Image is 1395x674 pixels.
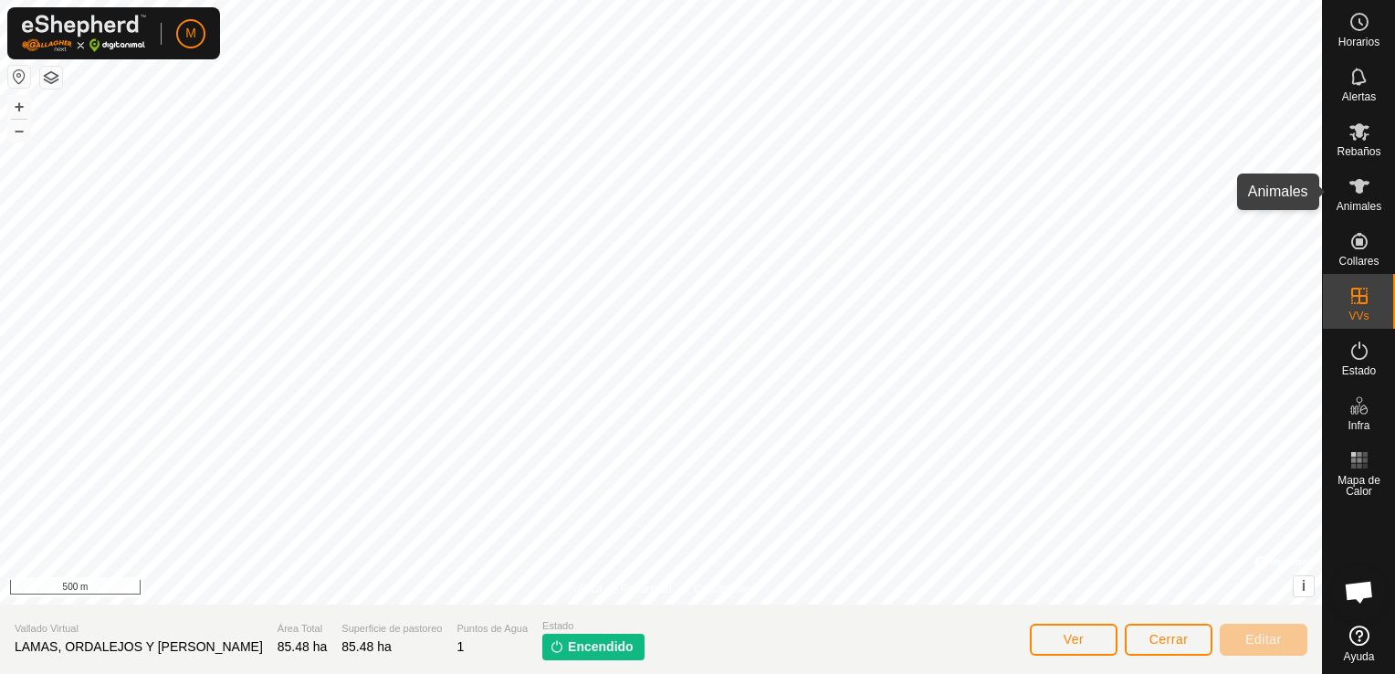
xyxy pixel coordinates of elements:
[1064,632,1085,647] span: Ver
[1337,201,1381,212] span: Animales
[1294,576,1314,596] button: i
[8,120,30,142] button: –
[1323,618,1395,669] a: Ayuda
[8,66,30,88] button: Restablecer Mapa
[456,621,528,637] span: Puntos de Agua
[278,639,328,654] span: 85.48 ha
[550,639,564,654] img: encender
[185,24,196,43] span: M
[456,639,464,654] span: 1
[542,618,645,634] span: Estado
[278,621,328,637] span: Área Total
[1030,624,1117,656] button: Ver
[1338,37,1379,47] span: Horarios
[1332,564,1387,619] div: Chat abierto
[1348,420,1369,431] span: Infra
[1342,365,1376,376] span: Estado
[22,15,146,52] img: Logo Gallagher
[1220,624,1307,656] button: Editar
[568,637,634,657] span: Encendido
[1348,311,1369,321] span: VVs
[1344,651,1375,662] span: Ayuda
[1342,91,1376,102] span: Alertas
[15,639,263,654] span: LAMAS, ORDALEJOS Y [PERSON_NAME]
[1149,632,1189,647] span: Cerrar
[341,639,392,654] span: 85.48 ha
[15,621,263,637] span: Vallado Virtual
[40,67,62,89] button: Capas del Mapa
[567,581,672,597] a: Política de Privacidad
[8,96,30,118] button: +
[341,621,442,637] span: Superficie de pastoreo
[1302,578,1306,594] span: i
[1327,475,1390,497] span: Mapa de Calor
[1125,624,1212,656] button: Cerrar
[694,581,755,597] a: Contáctenos
[1337,146,1380,157] span: Rebaños
[1245,632,1282,647] span: Editar
[1338,256,1379,267] span: Collares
